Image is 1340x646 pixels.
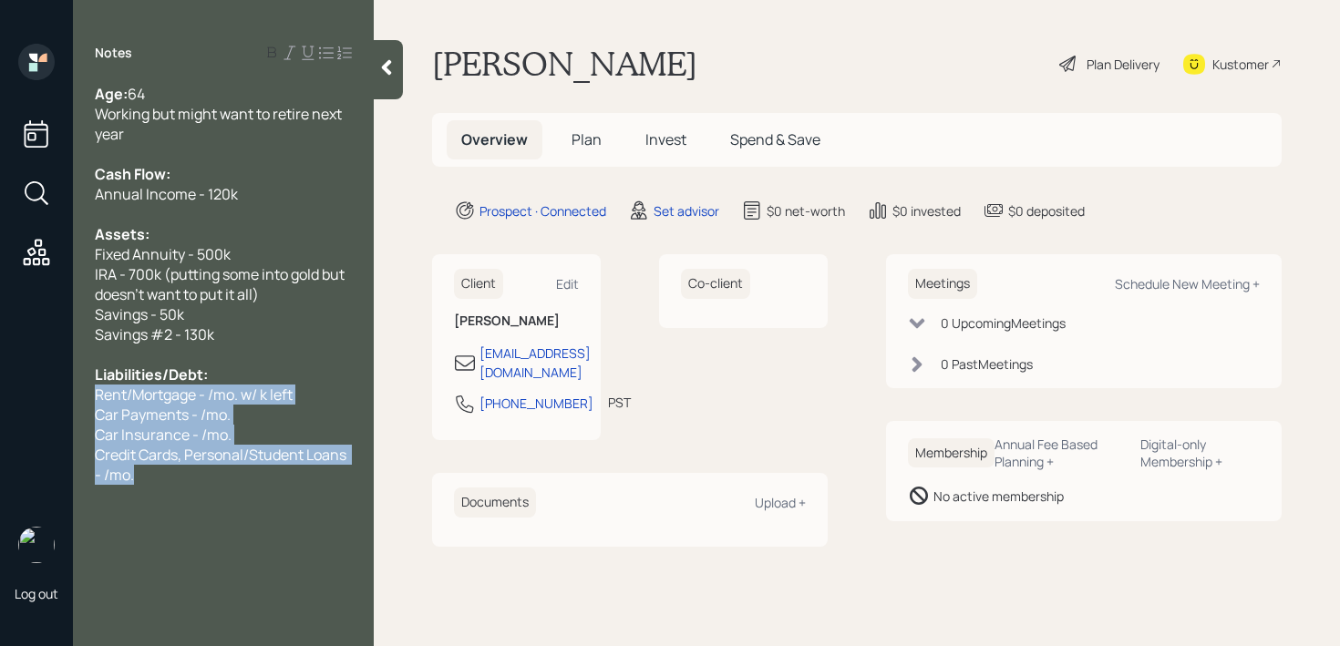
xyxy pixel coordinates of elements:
[95,385,293,405] span: Rent/Mortgage - /mo. w/ k left
[995,436,1126,470] div: Annual Fee Based Planning +
[128,84,145,104] span: 64
[681,269,750,299] h6: Co-client
[95,244,231,264] span: Fixed Annuity - 500k
[941,313,1066,333] div: 0 Upcoming Meeting s
[95,224,149,244] span: Assets:
[454,313,579,329] h6: [PERSON_NAME]
[95,84,128,104] span: Age:
[1087,55,1160,74] div: Plan Delivery
[461,129,528,149] span: Overview
[933,487,1064,506] div: No active membership
[654,201,719,220] div: Set advisor
[767,201,845,220] div: $0 net-worth
[454,487,536,518] h6: Documents
[95,264,347,304] span: IRA - 700k (putting some into gold but doesn't want to put it all)
[572,129,602,149] span: Plan
[608,393,631,412] div: PST
[1212,55,1269,74] div: Kustomer
[95,364,208,385] span: Liabilities/Debt:
[755,494,806,511] div: Upload +
[95,425,232,445] span: Car Insurance - /mo.
[18,527,55,563] img: retirable_logo.png
[95,164,170,184] span: Cash Flow:
[95,405,231,425] span: Car Payments - /mo.
[95,184,238,204] span: Annual Income - 120k
[479,201,606,220] div: Prospect · Connected
[432,44,697,84] h1: [PERSON_NAME]
[15,585,58,602] div: Log out
[645,129,686,149] span: Invest
[730,129,820,149] span: Spend & Save
[479,394,593,413] div: [PHONE_NUMBER]
[479,344,591,382] div: [EMAIL_ADDRESS][DOMAIN_NAME]
[1140,436,1260,470] div: Digital-only Membership +
[908,269,977,299] h6: Meetings
[1008,201,1085,220] div: $0 deposited
[95,304,184,324] span: Savings - 50k
[556,275,579,292] div: Edit
[95,445,349,485] span: Credit Cards, Personal/Student Loans - /mo.
[941,354,1033,374] div: 0 Past Meeting s
[95,44,132,62] label: Notes
[95,104,345,144] span: Working but might want to retire next year
[95,324,214,344] span: Savings #2 - 130k
[892,201,961,220] div: $0 invested
[908,438,995,468] h6: Membership
[1115,275,1260,292] div: Schedule New Meeting +
[454,269,503,299] h6: Client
